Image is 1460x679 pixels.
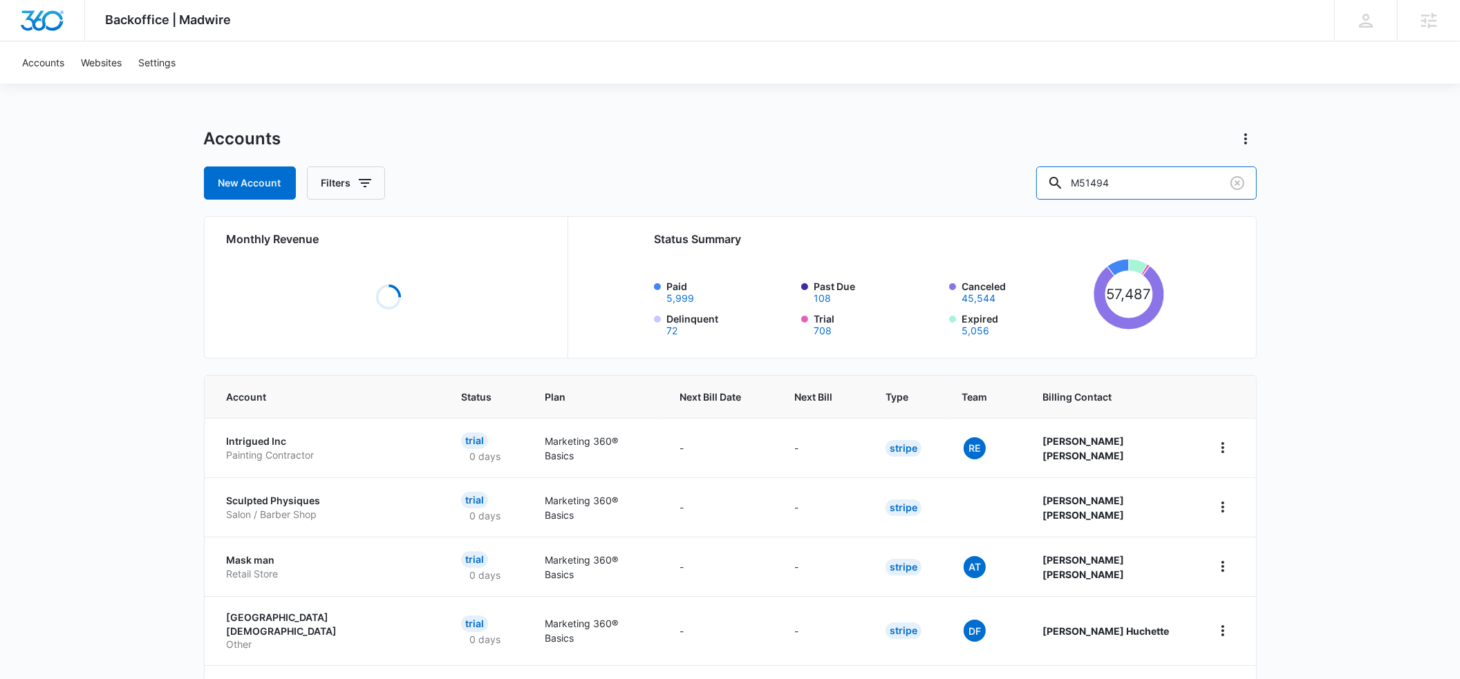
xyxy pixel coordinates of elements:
[545,390,646,404] span: Plan
[778,596,869,665] td: -
[1212,555,1234,577] button: home
[814,279,941,303] label: Past Due
[227,567,429,581] p: Retail Store
[1212,496,1234,518] button: home
[545,616,646,645] p: Marketing 360® Basics
[886,499,921,516] div: Stripe
[663,477,778,537] td: -
[962,294,995,303] button: Canceled
[778,418,869,477] td: -
[886,622,921,639] div: Stripe
[666,326,677,336] button: Delinquent
[1042,495,1124,521] strong: [PERSON_NAME] [PERSON_NAME]
[14,41,73,84] a: Accounts
[545,493,646,522] p: Marketing 360® Basics
[307,166,385,200] button: Filters
[778,537,869,596] td: -
[962,326,989,336] button: Expired
[794,390,832,404] span: Next Bill
[778,477,869,537] td: -
[227,611,429,638] p: [GEOGRAPHIC_DATA][DEMOGRAPHIC_DATA]
[1042,625,1169,637] strong: [PERSON_NAME] Huchette
[1212,620,1234,642] button: home
[461,390,492,404] span: Status
[814,312,941,336] label: Trial
[227,553,429,567] p: Mask man
[73,41,130,84] a: Websites
[227,434,429,448] p: Intrigued Inc
[461,551,488,568] div: Trial
[886,559,921,575] div: Stripe
[1036,166,1257,200] input: Search
[461,432,488,449] div: Trial
[461,568,509,582] p: 0 days
[130,41,184,84] a: Settings
[461,492,488,508] div: Trial
[204,166,296,200] a: New Account
[1042,554,1124,580] strong: [PERSON_NAME] [PERSON_NAME]
[204,128,281,149] h1: Accounts
[106,12,232,27] span: Backoffice | Madwire
[461,632,509,647] p: 0 days
[1107,285,1152,303] tspan: 57,487
[227,508,429,522] p: Salon / Barber Shop
[886,390,908,404] span: Type
[964,437,986,459] span: RE
[227,494,429,508] p: Sculpted Physiques
[227,231,551,247] h2: Monthly Revenue
[1042,390,1178,404] span: Billing Contact
[461,615,488,632] div: Trial
[1226,172,1248,194] button: Clear
[814,326,832,336] button: Trial
[545,553,646,582] p: Marketing 360® Basics
[227,611,429,651] a: [GEOGRAPHIC_DATA][DEMOGRAPHIC_DATA]Other
[545,434,646,463] p: Marketing 360® Basics
[666,279,794,303] label: Paid
[886,440,921,457] div: Stripe
[1235,128,1257,150] button: Actions
[227,638,429,651] p: Other
[461,449,509,463] p: 0 days
[666,294,694,303] button: Paid
[962,390,989,404] span: Team
[663,596,778,665] td: -
[227,448,429,462] p: Painting Contractor
[680,390,741,404] span: Next Bill Date
[227,494,429,521] a: Sculpted PhysiquesSalon / Barber Shop
[962,279,1089,303] label: Canceled
[227,434,429,461] a: Intrigued IncPainting Contractor
[663,537,778,596] td: -
[461,508,509,523] p: 0 days
[227,390,409,404] span: Account
[663,418,778,477] td: -
[666,312,794,336] label: Delinquent
[1212,437,1234,459] button: home
[1042,435,1124,461] strong: [PERSON_NAME] [PERSON_NAME]
[962,312,1089,336] label: Expired
[654,231,1165,247] h2: Status Summary
[964,620,986,642] span: DF
[227,553,429,580] a: Mask manRetail Store
[814,294,831,303] button: Past Due
[964,556,986,578] span: At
